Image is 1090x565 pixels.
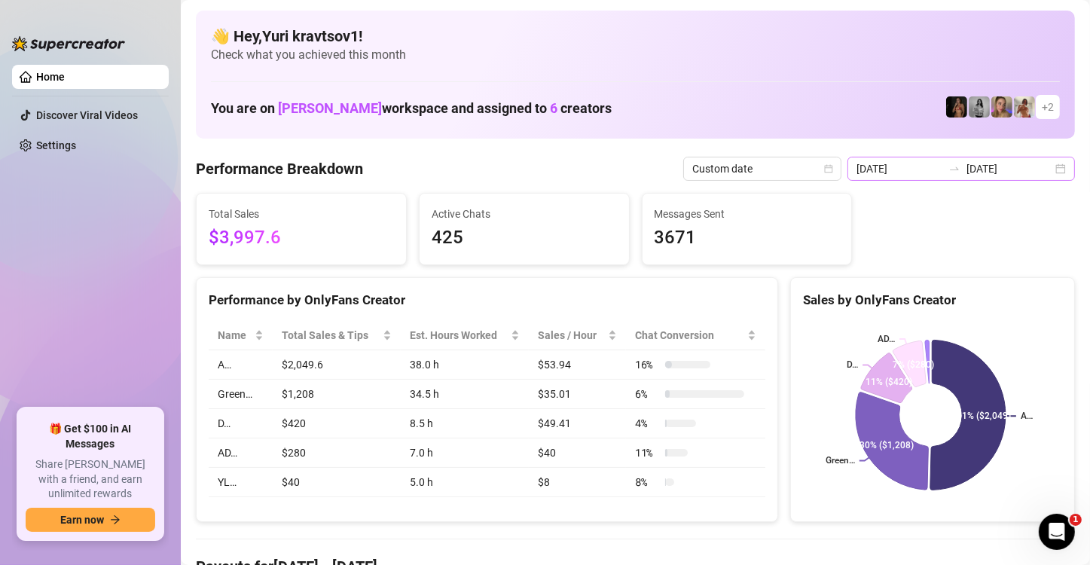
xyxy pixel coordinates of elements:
[282,327,379,344] span: Total Sales & Tips
[36,139,76,151] a: Settings
[211,100,612,117] h1: You are on workspace and assigned to creators
[401,409,529,438] td: 8.5 h
[110,515,121,525] span: arrow-right
[626,321,765,350] th: Chat Conversion
[273,350,400,380] td: $2,049.6
[273,438,400,468] td: $280
[946,96,967,118] img: D
[209,438,273,468] td: AD…
[26,508,155,532] button: Earn nowarrow-right
[529,350,626,380] td: $53.94
[432,206,617,222] span: Active Chats
[1014,96,1035,118] img: Green
[401,380,529,409] td: 34.5 h
[12,36,125,51] img: logo-BBDzfeDw.svg
[209,468,273,497] td: YL…
[401,350,529,380] td: 38.0 h
[209,290,765,310] div: Performance by OnlyFans Creator
[273,380,400,409] td: $1,208
[635,356,659,373] span: 16 %
[278,100,382,116] span: [PERSON_NAME]
[209,409,273,438] td: D…
[529,468,626,497] td: $8
[969,96,990,118] img: A
[948,163,960,175] span: to
[529,321,626,350] th: Sales / Hour
[878,334,895,344] text: AD…
[209,321,273,350] th: Name
[218,327,252,344] span: Name
[26,457,155,502] span: Share [PERSON_NAME] with a friend, and earn unlimited rewards
[847,360,858,371] text: D…
[824,164,833,173] span: calendar
[209,350,273,380] td: A…
[273,468,400,497] td: $40
[401,438,529,468] td: 7.0 h
[1039,514,1075,550] iframe: Intercom live chat
[410,327,508,344] div: Est. Hours Worked
[209,224,394,252] span: $3,997.6
[211,26,1060,47] h4: 👋 Hey, Yuri kravtsov1 !
[401,468,529,497] td: 5.0 h
[1070,514,1082,526] span: 1
[966,160,1052,177] input: End date
[529,409,626,438] td: $49.41
[211,47,1060,63] span: Check what you achieved this month
[635,474,659,490] span: 8 %
[635,415,659,432] span: 4 %
[26,422,155,451] span: 🎁 Get $100 in AI Messages
[635,327,744,344] span: Chat Conversion
[1042,99,1054,115] span: + 2
[209,380,273,409] td: Green…
[196,158,363,179] h4: Performance Breakdown
[655,224,840,252] span: 3671
[432,224,617,252] span: 425
[36,109,138,121] a: Discover Viral Videos
[692,157,832,180] span: Custom date
[856,160,942,177] input: Start date
[209,206,394,222] span: Total Sales
[635,386,659,402] span: 6 %
[273,409,400,438] td: $420
[803,290,1062,310] div: Sales by OnlyFans Creator
[538,327,605,344] span: Sales / Hour
[529,380,626,409] td: $35.01
[635,444,659,461] span: 11 %
[550,100,557,116] span: 6
[529,438,626,468] td: $40
[655,206,840,222] span: Messages Sent
[273,321,400,350] th: Total Sales & Tips
[1021,411,1033,422] text: A…
[991,96,1012,118] img: Cherry
[36,71,65,83] a: Home
[826,456,855,466] text: Green…
[948,163,960,175] span: swap-right
[60,514,104,526] span: Earn now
